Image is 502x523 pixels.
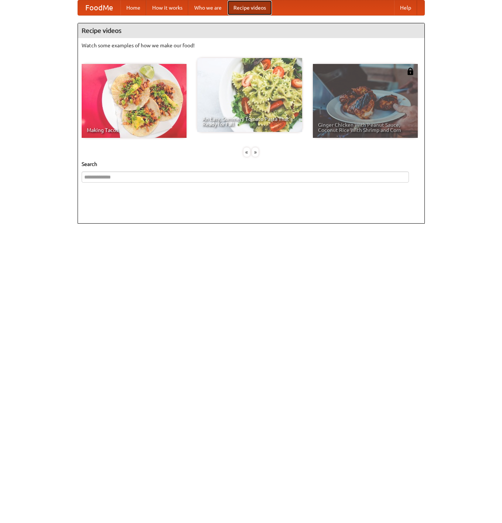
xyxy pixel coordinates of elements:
a: Recipe videos [228,0,272,15]
img: 483408.png [407,68,414,75]
div: « [243,147,250,157]
a: How it works [146,0,188,15]
p: Watch some examples of how we make our food! [82,42,421,49]
a: Making Tacos [82,64,187,138]
span: Making Tacos [87,128,181,133]
h5: Search [82,160,421,168]
a: An Easy, Summery Tomato Pasta That's Ready for Fall [197,58,302,132]
a: FoodMe [78,0,120,15]
a: Who we are [188,0,228,15]
a: Home [120,0,146,15]
h4: Recipe videos [78,23,424,38]
a: Help [394,0,417,15]
span: An Easy, Summery Tomato Pasta That's Ready for Fall [202,116,297,127]
div: » [252,147,259,157]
